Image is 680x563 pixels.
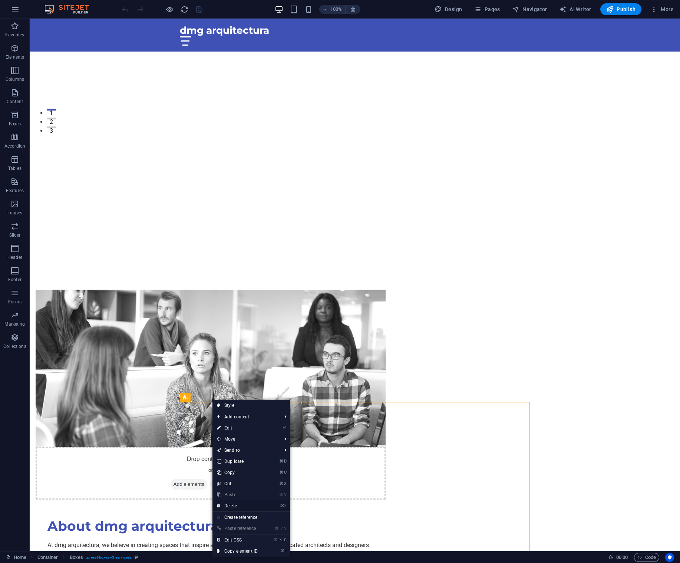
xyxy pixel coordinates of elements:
[559,6,591,13] span: AI Writer
[135,555,138,559] i: This element is a customizable preset
[86,553,132,562] span: . preset-boxes-v3-services2
[284,470,286,475] i: C
[279,459,283,464] i: ⌘
[6,54,24,60] p: Elements
[435,6,462,13] span: Design
[284,459,286,464] i: D
[180,5,189,14] button: reload
[647,3,677,15] button: More
[285,549,286,553] i: I
[665,553,674,562] button: Usercentrics
[606,6,636,13] span: Publish
[7,254,22,260] p: Header
[634,553,659,562] button: Code
[212,456,262,467] a: ⌘DDuplicate
[280,503,286,508] i: ⌦
[17,99,26,101] button: 2
[212,422,262,434] a: ⏎Edit
[212,411,279,422] span: Add content
[350,6,356,13] i: On resize automatically adjust zoom level to fit chosen device.
[621,554,623,560] span: :
[212,478,262,489] a: ⌘XCut
[212,467,262,478] a: ⌘CCopy
[7,99,23,105] p: Content
[281,549,285,553] i: ⌘
[8,165,22,171] p: Tables
[637,553,656,562] span: Code
[181,461,221,471] span: Paste clipboard
[608,553,628,562] h6: Session time
[17,108,26,110] button: 3
[509,3,550,15] button: Navigator
[212,534,262,546] a: ⌘⌥CEdit CSS
[273,537,277,542] i: ⌘
[43,5,98,14] img: Editor Logo
[212,523,262,534] a: ⌘⇧VPaste reference
[279,470,283,475] i: ⌘
[37,553,138,562] nav: breadcrumb
[212,500,262,511] a: ⌦Delete
[212,489,262,500] a: ⌘VPaste
[556,3,594,15] button: AI Writer
[432,3,465,15] div: Design (Ctrl+Alt+Y)
[212,512,290,523] a: Create reference
[474,6,500,13] span: Pages
[279,492,283,497] i: ⌘
[280,526,283,531] i: ⇧
[284,537,286,542] i: C
[6,428,356,481] div: Drop content here
[284,481,286,486] i: X
[616,553,628,562] span: 00 00
[278,537,283,542] i: ⌥
[8,277,22,283] p: Footer
[6,553,26,562] a: Click to cancel selection. Double-click to open Pages
[284,526,286,531] i: V
[600,3,641,15] button: Publish
[4,321,25,327] p: Marketing
[6,76,24,82] p: Columns
[284,492,286,497] i: V
[9,121,21,127] p: Boxes
[9,232,21,238] p: Slider
[275,526,279,531] i: ⌘
[319,5,346,14] button: 100%
[330,5,342,14] h6: 100%
[165,5,174,14] button: Click here to leave preview mode and continue editing
[212,434,279,445] span: Move
[283,425,286,430] i: ⏎
[8,299,22,305] p: Forms
[212,445,279,456] a: Send to
[5,32,24,38] p: Favorites
[7,210,23,216] p: Images
[212,546,262,557] a: ⌘ICopy element ID
[432,3,465,15] button: Design
[212,400,290,411] a: Style
[4,143,25,149] p: Accordion
[650,6,674,13] span: More
[6,188,24,194] p: Features
[180,5,189,14] i: Reload page
[3,343,26,349] p: Collections
[471,3,503,15] button: Pages
[37,553,58,562] span: Click to select. Double-click to edit
[70,553,83,562] span: Click to select. Double-click to edit
[17,90,26,92] button: 1
[279,481,283,486] i: ⌘
[512,6,547,13] span: Navigator
[141,461,178,471] span: Add elements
